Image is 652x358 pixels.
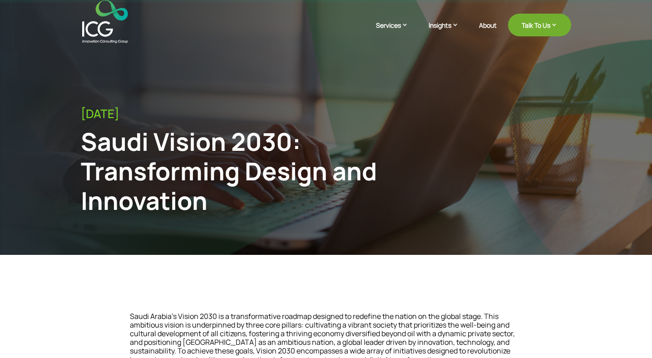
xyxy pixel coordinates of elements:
[607,314,652,358] iframe: Chat Widget
[376,20,417,43] a: Services
[508,14,571,36] a: Talk To Us
[479,22,497,43] a: About
[429,20,468,43] a: Insights
[81,127,459,215] div: Saudi Vision 2030: Transforming Design and Innovation
[81,107,571,121] div: [DATE]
